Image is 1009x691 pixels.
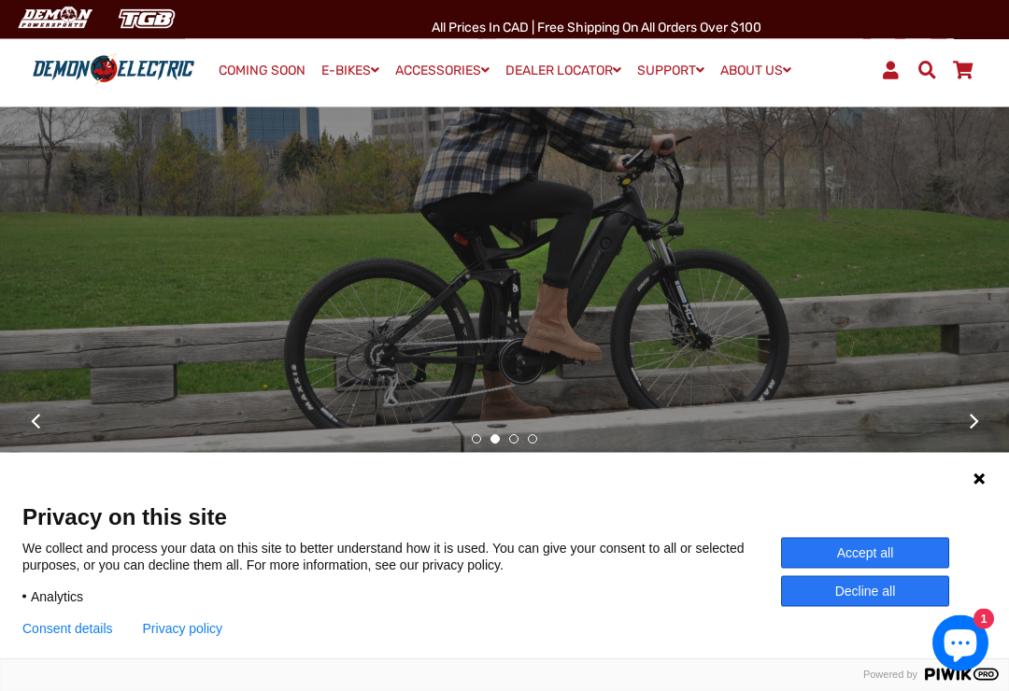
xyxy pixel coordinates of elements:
button: Accept all [781,538,949,569]
span: Analytics [31,588,83,605]
span: Powered by [856,669,925,681]
a: COMING SOON [212,58,312,84]
span: Privacy on this site [22,503,987,530]
span: All Prices in CAD | Free shipping on all orders over $100 [432,20,761,35]
button: Consent details [22,621,113,636]
img: Demon Electric [9,4,99,35]
button: 3 of 4 [509,435,519,444]
a: DEALER LOCATOR [499,57,628,84]
a: Privacy policy [143,621,223,636]
a: ACCESSORIES [389,57,496,84]
a: E-BIKES [315,57,386,84]
img: TGB Canada [108,4,185,35]
button: 2 of 4 [490,435,500,444]
inbox-online-store-chat: Shopify online store chat [927,615,994,676]
p: We collect and process your data on this site to better understand how it is used. You can give y... [22,540,781,573]
a: ABOUT US [714,57,798,84]
button: 4 of 4 [528,435,537,444]
button: 1 of 4 [472,435,481,444]
img: Demon Electric logo [28,53,199,87]
button: Decline all [781,576,949,607]
a: SUPPORT [631,57,711,84]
